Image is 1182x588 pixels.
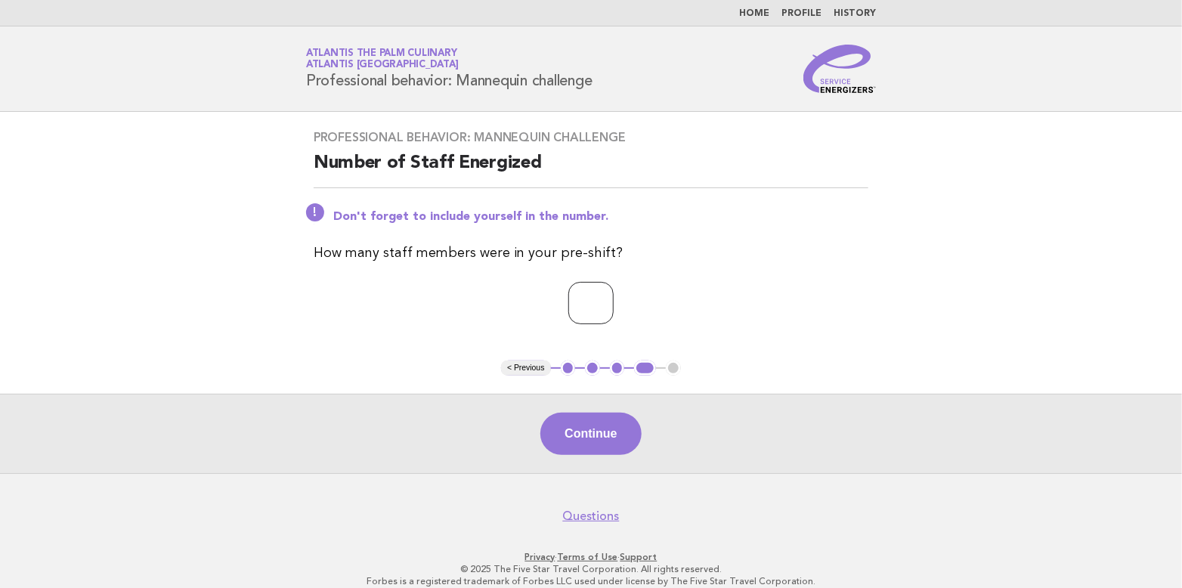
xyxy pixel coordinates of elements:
button: 4 [634,361,656,376]
h2: Number of Staff Energized [314,151,868,188]
button: 2 [585,361,600,376]
a: Questions [563,509,620,524]
h3: Professional behavior: Mannequin challenge [314,130,868,145]
button: 1 [561,361,576,376]
a: Support [620,552,658,562]
a: Terms of Use [558,552,618,562]
a: Home [739,9,769,18]
a: Privacy [525,552,555,562]
button: 3 [610,361,625,376]
p: · · [128,551,1054,563]
h1: Professional behavior: Mannequin challenge [306,49,593,88]
span: Atlantis [GEOGRAPHIC_DATA] [306,60,459,70]
a: Atlantis The Palm CulinaryAtlantis [GEOGRAPHIC_DATA] [306,48,459,70]
a: History [834,9,876,18]
p: Don't forget to include yourself in the number. [333,209,868,224]
a: Profile [781,9,822,18]
img: Service Energizers [803,45,876,93]
p: © 2025 The Five Star Travel Corporation. All rights reserved. [128,563,1054,575]
p: Forbes is a registered trademark of Forbes LLC used under license by The Five Star Travel Corpora... [128,575,1054,587]
button: < Previous [501,361,550,376]
button: Continue [540,413,641,455]
p: How many staff members were in your pre-shift? [314,243,868,264]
